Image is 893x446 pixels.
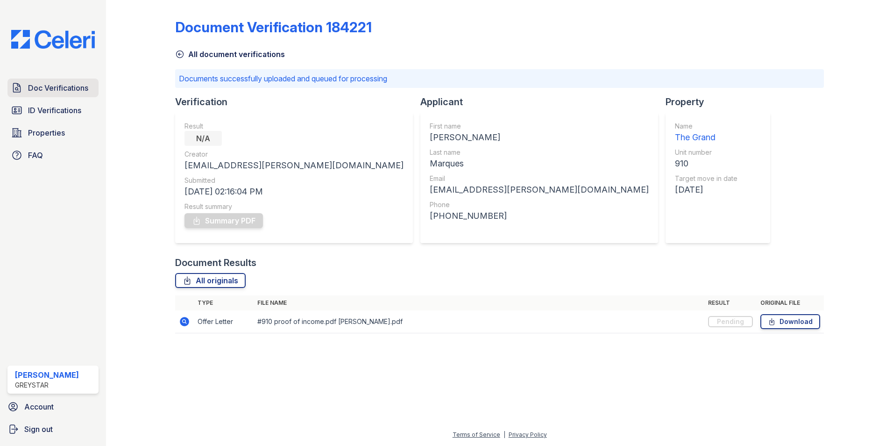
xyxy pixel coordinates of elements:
[675,148,737,157] div: Unit number
[184,185,404,198] div: [DATE] 02:16:04 PM
[194,295,254,310] th: Type
[194,310,254,333] td: Offer Letter
[708,316,753,327] div: Pending
[430,157,649,170] div: Marques
[509,431,547,438] a: Privacy Policy
[430,148,649,157] div: Last name
[184,202,404,211] div: Result summary
[4,397,102,416] a: Account
[24,401,54,412] span: Account
[675,174,737,183] div: Target move in date
[24,424,53,435] span: Sign out
[420,95,666,108] div: Applicant
[28,105,81,116] span: ID Verifications
[7,79,99,97] a: Doc Verifications
[666,95,778,108] div: Property
[184,122,404,131] div: Result
[15,369,79,381] div: [PERSON_NAME]
[28,82,88,94] span: Doc Verifications
[179,73,820,84] p: Documents successfully uploaded and queued for processing
[175,19,372,36] div: Document Verification 184221
[175,273,246,288] a: All originals
[7,123,99,142] a: Properties
[175,95,420,108] div: Verification
[503,431,505,438] div: |
[184,131,222,146] div: N/A
[28,127,65,138] span: Properties
[28,150,43,161] span: FAQ
[430,209,649,223] div: [PHONE_NUMBER]
[675,183,737,196] div: [DATE]
[675,122,737,144] a: Name The Grand
[4,30,102,49] img: CE_Logo_Blue-a8612792a0a2168367f1c8372b55b34899dd931a85d93a1a3d3e32e68fde9ad4.png
[675,131,737,144] div: The Grand
[4,420,102,439] a: Sign out
[675,122,737,131] div: Name
[184,159,404,172] div: [EMAIL_ADDRESS][PERSON_NAME][DOMAIN_NAME]
[430,200,649,209] div: Phone
[175,256,256,269] div: Document Results
[704,295,757,310] th: Result
[430,122,649,131] div: First name
[184,176,404,185] div: Submitted
[430,174,649,183] div: Email
[7,101,99,120] a: ID Verifications
[175,49,285,60] a: All document verifications
[184,150,404,159] div: Creator
[254,310,704,333] td: #910 proof of income.pdf [PERSON_NAME].pdf
[760,314,820,329] a: Download
[430,183,649,196] div: [EMAIL_ADDRESS][PERSON_NAME][DOMAIN_NAME]
[675,157,737,170] div: 910
[430,131,649,144] div: [PERSON_NAME]
[7,146,99,165] a: FAQ
[15,381,79,390] div: Greystar
[757,295,824,310] th: Original file
[254,295,704,310] th: File name
[453,431,500,438] a: Terms of Service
